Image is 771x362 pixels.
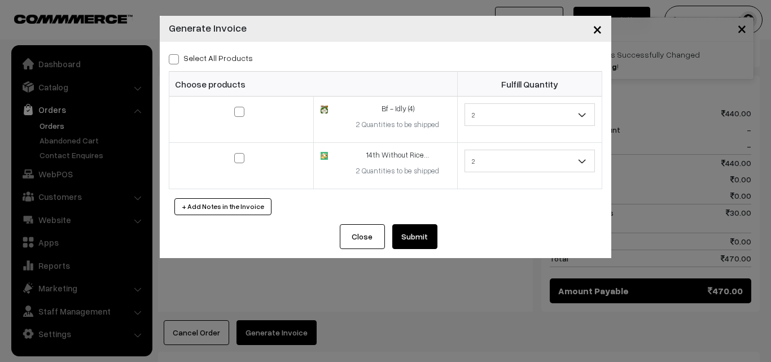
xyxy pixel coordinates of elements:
span: 2 [465,103,595,126]
button: Close [340,224,385,249]
span: × [593,18,602,39]
span: 2 [465,151,594,171]
span: 2 [465,150,595,172]
button: Submit [392,224,437,249]
h4: Generate Invoice [169,20,247,36]
th: Fulfill Quantity [458,72,602,97]
img: 16796661448260idly.jpg [321,106,328,113]
div: 14th Without Rice... [345,150,450,161]
span: 2 [465,105,594,125]
div: Bf - Idly (4) [345,103,450,115]
img: 17327207182824lunch-cartoon.jpg [321,152,328,159]
label: Select all Products [169,52,253,64]
button: Close [584,11,611,46]
button: + Add Notes in the Invoice [174,198,271,215]
div: 2 Quantities to be shipped [345,165,450,177]
th: Choose products [169,72,458,97]
div: 2 Quantities to be shipped [345,119,450,130]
